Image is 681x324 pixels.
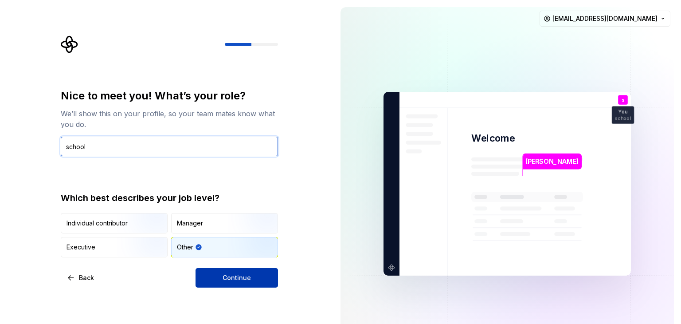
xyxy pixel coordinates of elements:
[525,157,579,166] p: [PERSON_NAME]
[615,116,631,121] p: school
[622,98,624,103] p: s
[540,11,670,27] button: [EMAIL_ADDRESS][DOMAIN_NAME]
[61,192,278,204] div: Which best describes your job level?
[177,219,203,228] div: Manager
[471,132,515,145] p: Welcome
[177,243,193,252] div: Other
[61,268,102,288] button: Back
[61,108,278,130] div: We’ll show this on your profile, so your team mates know what you do.
[618,110,627,115] p: You
[552,14,658,23] span: [EMAIL_ADDRESS][DOMAIN_NAME]
[223,273,251,282] span: Continue
[67,219,128,228] div: Individual contributor
[67,243,95,252] div: Executive
[61,89,278,103] div: Nice to meet you! What’s your role?
[61,137,278,156] input: Job title
[61,36,78,53] svg: Supernova Logo
[79,273,94,282] span: Back
[196,268,278,288] button: Continue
